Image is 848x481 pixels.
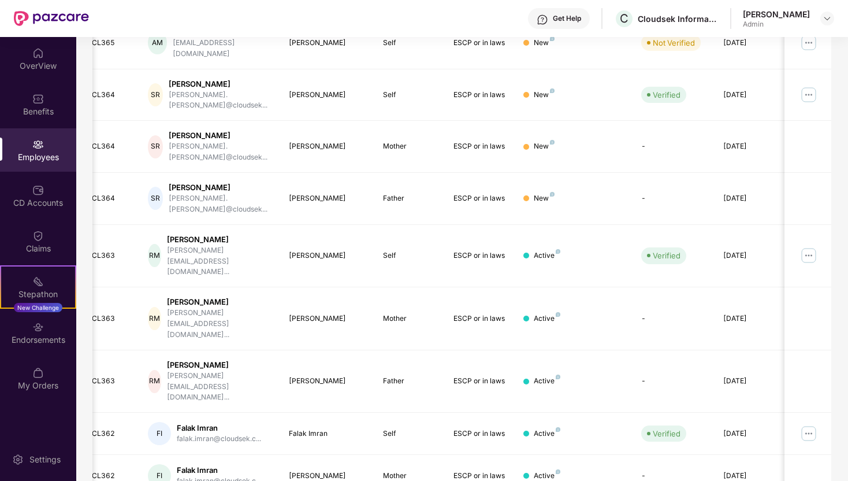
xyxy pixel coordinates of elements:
div: Stepathon [1,288,75,300]
div: RM [148,307,161,330]
div: New Challenge [14,303,62,312]
div: [DATE] [723,141,775,152]
div: [PERSON_NAME] [167,234,270,245]
img: svg+xml;base64,PHN2ZyBpZD0iRW1wbG95ZWVzIiB4bWxucz0iaHR0cDovL3d3dy53My5vcmcvMjAwMC9zdmciIHdpZHRoPS... [32,139,44,150]
div: New [534,193,555,204]
img: manageButton [799,86,818,104]
div: CL365 [92,38,130,49]
div: Falak Imran [289,428,365,439]
span: C [620,12,628,25]
div: ESCP or in laws [453,313,505,324]
div: CL363 [92,313,130,324]
img: svg+xml;base64,PHN2ZyB4bWxucz0iaHR0cDovL3d3dy53My5vcmcvMjAwMC9zdmciIHdpZHRoPSI4IiBoZWlnaHQ9IjgiIH... [556,469,560,474]
div: ESCP or in laws [453,250,505,261]
img: svg+xml;base64,PHN2ZyBpZD0iSG9tZSIgeG1sbnM9Imh0dHA6Ly93d3cudzMub3JnLzIwMDAvc3ZnIiB3aWR0aD0iMjAiIG... [32,47,44,59]
div: Mother [383,313,435,324]
div: Father [383,193,435,204]
div: [PERSON_NAME] [289,38,365,49]
div: Self [383,250,435,261]
div: [PERSON_NAME][EMAIL_ADDRESS][DOMAIN_NAME]... [167,308,270,341]
div: RM [148,370,161,393]
div: [PERSON_NAME] [167,297,270,308]
div: New [534,38,555,49]
div: [DATE] [723,38,775,49]
img: svg+xml;base64,PHN2ZyBpZD0iU2V0dGluZy0yMHgyMCIgeG1sbnM9Imh0dHA6Ly93d3cudzMub3JnLzIwMDAvc3ZnIiB3aW... [12,454,24,465]
div: [PERSON_NAME].[PERSON_NAME]@cloudsek... [169,141,270,163]
td: - [632,173,714,225]
div: ESCP or in laws [453,90,505,101]
div: Cloudsek Information Security Private Limited [638,13,719,24]
div: CL364 [92,141,130,152]
div: ESCP or in laws [453,193,505,204]
img: svg+xml;base64,PHN2ZyB4bWxucz0iaHR0cDovL3d3dy53My5vcmcvMjAwMC9zdmciIHdpZHRoPSI4IiBoZWlnaHQ9IjgiIH... [556,375,560,379]
div: Settings [26,454,64,465]
div: CL363 [92,250,130,261]
div: Falak Imran [177,423,261,434]
td: - [632,350,714,413]
div: [PERSON_NAME] [169,182,270,193]
div: [PERSON_NAME][EMAIL_ADDRESS][DOMAIN_NAME]... [167,371,270,404]
img: svg+xml;base64,PHN2ZyBpZD0iRW5kb3JzZW1lbnRzIiB4bWxucz0iaHR0cDovL3d3dy53My5vcmcvMjAwMC9zdmciIHdpZH... [32,321,44,333]
div: Active [534,376,560,387]
img: New Pazcare Logo [14,11,89,26]
div: [PERSON_NAME] [169,79,270,90]
div: ESCP or in laws [453,428,505,439]
div: [EMAIL_ADDRESS][DOMAIN_NAME] [173,38,270,60]
img: manageButton [799,424,818,443]
div: Verified [653,250,680,261]
img: svg+xml;base64,PHN2ZyB4bWxucz0iaHR0cDovL3d3dy53My5vcmcvMjAwMC9zdmciIHdpZHRoPSI4IiBoZWlnaHQ9IjgiIH... [556,312,560,317]
div: [PERSON_NAME][EMAIL_ADDRESS][DOMAIN_NAME]... [167,245,270,278]
div: SR [148,187,163,210]
div: [PERSON_NAME] [169,130,270,141]
div: [PERSON_NAME] [289,141,365,152]
div: [DATE] [723,193,775,204]
img: svg+xml;base64,PHN2ZyB4bWxucz0iaHR0cDovL3d3dy53My5vcmcvMjAwMC9zdmciIHdpZHRoPSI4IiBoZWlnaHQ9IjgiIH... [550,140,555,145]
div: ESCP or in laws [453,141,505,152]
img: svg+xml;base64,PHN2ZyBpZD0iQ0RfQWNjb3VudHMiIGRhdGEtbmFtZT0iQ0QgQWNjb3VudHMiIHhtbG5zPSJodHRwOi8vd3... [32,184,44,196]
img: manageButton [799,34,818,52]
div: [PERSON_NAME].[PERSON_NAME]@cloudsek... [169,90,270,112]
img: svg+xml;base64,PHN2ZyB4bWxucz0iaHR0cDovL3d3dy53My5vcmcvMjAwMC9zdmciIHdpZHRoPSI4IiBoZWlnaHQ9IjgiIH... [556,249,560,254]
div: [PERSON_NAME] [167,360,270,371]
img: svg+xml;base64,PHN2ZyBpZD0iQmVuZWZpdHMiIHhtbG5zPSJodHRwOi8vd3d3LnczLm9yZy8yMDAwL3N2ZyIgd2lkdGg9Ij... [32,93,44,105]
div: Verified [653,89,680,101]
div: Active [534,428,560,439]
div: ESCP or in laws [453,38,505,49]
div: Verified [653,428,680,439]
div: New [534,90,555,101]
div: SR [148,83,163,106]
div: [DATE] [723,376,775,387]
img: svg+xml;base64,PHN2ZyB4bWxucz0iaHR0cDovL3d3dy53My5vcmcvMjAwMC9zdmciIHdpZHRoPSIyMSIgaGVpZ2h0PSIyMC... [32,276,44,287]
div: [DATE] [723,428,775,439]
img: svg+xml;base64,PHN2ZyBpZD0iTXlfT3JkZXJzIiBkYXRhLW5hbWU9Ik15IE9yZGVycyIgeG1sbnM9Imh0dHA6Ly93d3cudz... [32,367,44,379]
img: svg+xml;base64,PHN2ZyB4bWxucz0iaHR0cDovL3d3dy53My5vcmcvMjAwMC9zdmciIHdpZHRoPSI4IiBoZWlnaHQ9IjgiIH... [556,427,560,432]
div: RM [148,244,161,267]
div: New [534,141,555,152]
td: - [632,287,714,350]
div: Self [383,428,435,439]
div: Active [534,250,560,261]
div: [PERSON_NAME] [743,9,810,20]
div: Admin [743,20,810,29]
img: svg+xml;base64,PHN2ZyB4bWxucz0iaHR0cDovL3d3dy53My5vcmcvMjAwMC9zdmciIHdpZHRoPSI4IiBoZWlnaHQ9IjgiIH... [550,192,555,197]
img: manageButton [799,246,818,265]
div: Get Help [553,14,581,23]
div: [PERSON_NAME] [289,90,365,101]
div: [DATE] [723,250,775,261]
img: svg+xml;base64,PHN2ZyBpZD0iRHJvcGRvd24tMzJ4MzIiIHhtbG5zPSJodHRwOi8vd3d3LnczLm9yZy8yMDAwL3N2ZyIgd2... [823,14,832,23]
div: [DATE] [723,90,775,101]
div: [PERSON_NAME] [289,376,365,387]
div: [PERSON_NAME] [289,313,365,324]
div: CL363 [92,376,130,387]
img: svg+xml;base64,PHN2ZyBpZD0iQ2xhaW0iIHhtbG5zPSJodHRwOi8vd3d3LnczLm9yZy8yMDAwL3N2ZyIgd2lkdGg9IjIwIi... [32,230,44,242]
div: ESCP or in laws [453,376,505,387]
img: svg+xml;base64,PHN2ZyBpZD0iSGVscC0zMngzMiIgeG1sbnM9Imh0dHA6Ly93d3cudzMub3JnLzIwMDAvc3ZnIiB3aWR0aD... [537,14,548,25]
div: Self [383,90,435,101]
div: [PERSON_NAME].[PERSON_NAME]@cloudsek... [169,193,270,215]
div: Self [383,38,435,49]
div: CL364 [92,90,130,101]
div: Father [383,376,435,387]
div: Falak Imran [177,465,261,476]
div: CL364 [92,193,130,204]
div: SR [148,135,163,158]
